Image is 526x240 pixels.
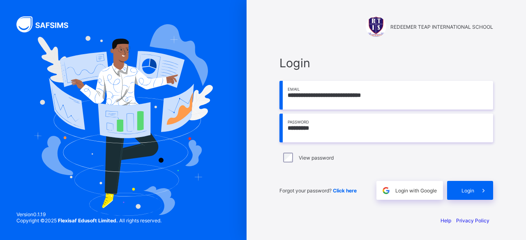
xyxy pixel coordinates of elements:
strong: Flexisaf Edusoft Limited. [58,217,118,224]
a: Help [441,217,451,224]
img: SAFSIMS Logo [16,16,78,32]
span: Forgot your password? [279,187,357,194]
span: Login with Google [395,187,437,194]
a: Privacy Policy [456,217,489,224]
img: google.396cfc9801f0270233282035f929180a.svg [381,186,391,195]
span: Login [461,187,474,194]
span: Version 0.1.19 [16,211,161,217]
span: REDEEMER TEAP INTERNATIONAL SCHOOL [390,24,493,30]
span: Login [279,56,493,70]
span: Copyright © 2025 All rights reserved. [16,217,161,224]
a: Click here [333,187,357,194]
label: View password [299,155,334,161]
img: Hero Image [34,24,212,216]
